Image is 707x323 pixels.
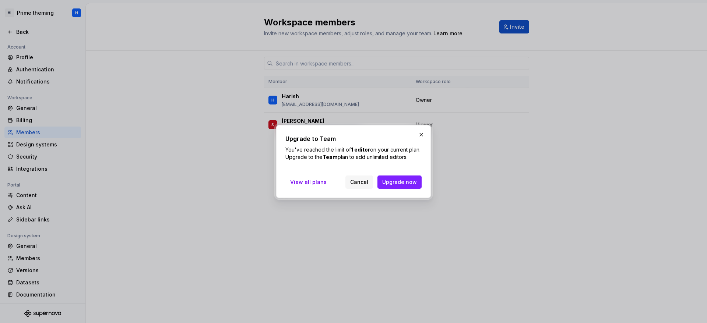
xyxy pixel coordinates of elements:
button: Upgrade now [377,175,422,189]
button: Cancel [345,175,373,189]
strong: 1 editor [351,146,370,153]
span: View all plans [290,178,327,186]
h2: Upgrade to Team [285,134,422,143]
p: You've reached the limit of on your current plan. Upgrade to the plan to add unlimited editors. [285,146,422,161]
a: View all plans [285,175,331,189]
span: Cancel [350,178,368,186]
strong: Team [323,154,338,160]
span: Upgrade now [382,178,417,186]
